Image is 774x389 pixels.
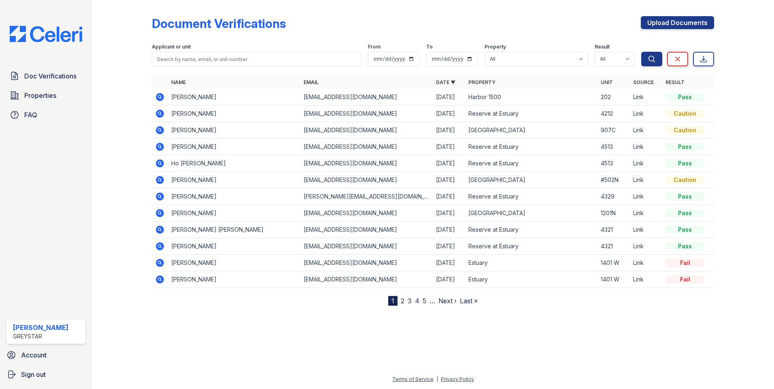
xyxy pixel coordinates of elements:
a: Property [468,79,495,85]
td: 4212 [598,106,630,122]
td: 202 [598,89,630,106]
td: Link [630,172,662,188]
label: Applicant or unit [152,44,191,50]
td: Link [630,155,662,172]
a: Unit [601,79,613,85]
img: CE_Logo_Blue-a8612792a0a2168367f1c8372b55b34899dd931a85d93a1a3d3e32e68fde9ad4.png [3,26,89,42]
td: Link [630,122,662,139]
td: 4513 [598,139,630,155]
span: Doc Verifications [24,71,77,81]
td: [PERSON_NAME][EMAIL_ADDRESS][DOMAIN_NAME] [300,188,433,205]
td: [GEOGRAPHIC_DATA] [465,205,598,222]
span: Sign out [21,370,46,379]
td: [DATE] [433,222,465,238]
td: Link [630,205,662,222]
a: 3 [408,297,412,305]
span: Properties [24,91,56,100]
a: 5 [423,297,426,305]
td: [DATE] [433,238,465,255]
td: Ho [PERSON_NAME] [168,155,300,172]
label: To [426,44,433,50]
td: Reserve at Estuary [465,238,598,255]
td: Reserve at Estuary [465,188,598,205]
a: Terms of Service [392,376,434,382]
span: FAQ [24,110,37,120]
div: Fail [666,275,704,283]
td: 4321 [598,238,630,255]
a: FAQ [6,107,85,123]
td: [PERSON_NAME] [168,139,300,155]
td: [EMAIL_ADDRESS][DOMAIN_NAME] [300,172,433,188]
div: | [436,376,438,382]
a: 4 [415,297,419,305]
td: [EMAIL_ADDRESS][DOMAIN_NAME] [300,122,433,139]
td: [DATE] [433,205,465,222]
div: Document Verifications [152,16,286,31]
a: Upload Documents [641,16,714,29]
input: Search by name, email, or unit number [152,52,361,66]
div: Pass [666,209,704,217]
div: Pass [666,226,704,234]
td: 1201N [598,205,630,222]
a: Result [666,79,685,85]
td: [PERSON_NAME] [168,122,300,139]
div: Pass [666,93,704,101]
td: [EMAIL_ADDRESS][DOMAIN_NAME] [300,222,433,238]
td: 4321 [598,222,630,238]
td: [DATE] [433,89,465,106]
a: Account [3,347,89,363]
a: Last » [460,297,478,305]
a: Name [171,79,186,85]
a: Doc Verifications [6,68,85,84]
td: 907C [598,122,630,139]
div: [PERSON_NAME] [13,323,68,332]
td: Reserve at Estuary [465,155,598,172]
td: [EMAIL_ADDRESS][DOMAIN_NAME] [300,155,433,172]
a: Email [304,79,319,85]
td: [PERSON_NAME] [168,271,300,288]
td: Link [630,139,662,155]
td: [DATE] [433,122,465,139]
a: Source [633,79,654,85]
td: Reserve at Estuary [465,139,598,155]
td: [PERSON_NAME] [168,172,300,188]
td: Link [630,222,662,238]
td: Harbor 1500 [465,89,598,106]
span: … [430,296,435,306]
td: 1401 W [598,255,630,271]
div: Pass [666,159,704,167]
td: [EMAIL_ADDRESS][DOMAIN_NAME] [300,106,433,122]
span: Account [21,350,47,360]
td: [PERSON_NAME] [168,238,300,255]
td: Link [630,188,662,205]
td: [EMAIL_ADDRESS][DOMAIN_NAME] [300,89,433,106]
div: Pass [666,143,704,151]
div: 1 [388,296,398,306]
td: Estuary [465,271,598,288]
td: Link [630,89,662,106]
td: Link [630,238,662,255]
td: Link [630,255,662,271]
a: Properties [6,87,85,104]
label: Property [485,44,506,50]
a: Next › [438,297,457,305]
a: Sign out [3,366,89,383]
td: [DATE] [433,155,465,172]
div: Pass [666,242,704,250]
td: [GEOGRAPHIC_DATA] [465,172,598,188]
div: Greystar [13,332,68,340]
td: 4513 [598,155,630,172]
div: Pass [666,192,704,201]
div: Caution [666,126,704,134]
div: Fail [666,259,704,267]
td: [EMAIL_ADDRESS][DOMAIN_NAME] [300,238,433,255]
td: 1401 W [598,271,630,288]
td: [EMAIL_ADDRESS][DOMAIN_NAME] [300,205,433,222]
td: #502N [598,172,630,188]
td: [PERSON_NAME] [168,205,300,222]
td: [EMAIL_ADDRESS][DOMAIN_NAME] [300,255,433,271]
td: [PERSON_NAME] [168,89,300,106]
td: [PERSON_NAME] [168,255,300,271]
label: Result [595,44,610,50]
